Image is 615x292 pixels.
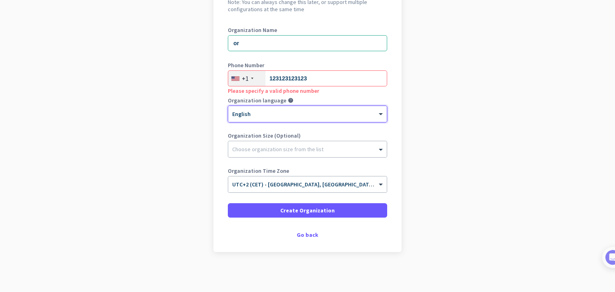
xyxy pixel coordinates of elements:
div: Go back [228,232,387,238]
input: 201-555-0123 [228,70,387,86]
i: help [288,98,293,103]
label: Organization Time Zone [228,168,387,174]
label: Organization language [228,98,286,103]
button: Create Organization [228,203,387,218]
label: Phone Number [228,62,387,68]
input: What is the name of your organization? [228,35,387,51]
span: Create Organization [280,206,335,214]
label: Organization Size (Optional) [228,133,387,138]
div: +1 [242,74,249,82]
span: Please specify a valid phone number [228,87,319,94]
label: Organization Name [228,27,387,33]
